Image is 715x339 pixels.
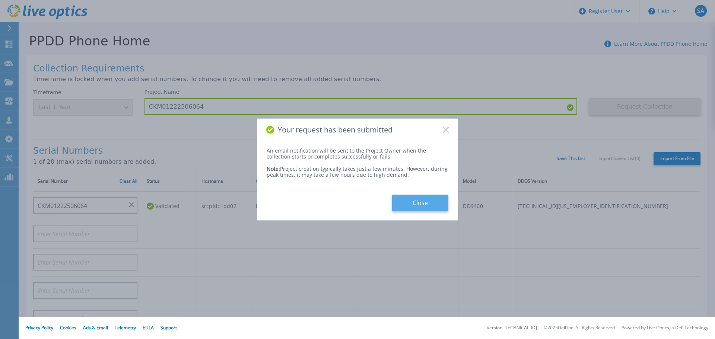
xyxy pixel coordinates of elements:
a: EULA [143,324,154,331]
li: Version: [TECHNICAL_ID] [487,326,537,330]
span: Your request has been submitted [278,125,393,134]
li: © 2025 Dell Inc. All Rights Reserved [544,326,615,330]
div: An email notification will be sent to the Project Owner when the collection starts or completes s... [267,148,448,160]
span: Note: [267,165,280,172]
a: Ads & Email [83,324,108,331]
a: Support [161,324,177,331]
li: Powered by Live Optics, a Dell Technology [622,326,708,330]
a: Telemetry [115,324,136,331]
button: Close [392,195,448,211]
a: Cookies [60,324,76,331]
div: Project creation typically takes just a few minutes. However, during peak times, it may take a fe... [267,160,448,178]
a: Privacy Policy [25,324,53,331]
